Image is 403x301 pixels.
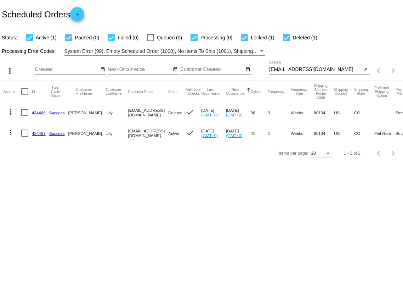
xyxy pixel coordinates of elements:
[108,67,171,72] input: Next Occurrence
[314,123,334,143] mat-cell: 80134
[173,67,178,72] mat-icon: date_range
[100,67,105,72] mat-icon: date_range
[334,102,354,123] mat-cell: US
[32,89,35,94] button: Change sorting for Id
[293,33,317,42] span: Deleted (1)
[201,113,218,117] a: (GMT+0)
[157,33,182,42] span: Queued (0)
[354,123,374,143] mat-cell: CO
[201,133,218,138] a: (GMT+0)
[386,146,400,160] button: Next page
[201,88,220,95] button: Change sorting for LastOccurrenceUtc
[186,128,194,137] mat-icon: check
[68,123,106,143] mat-cell: [PERSON_NAME]
[334,88,348,95] button: Change sorting for ShippingCountry
[354,102,374,123] mat-cell: CO
[2,7,84,21] h2: Scheduled Orders
[334,123,354,143] mat-cell: US
[128,123,168,143] mat-cell: [EMAIL_ADDRESS][DOMAIN_NAME]
[168,110,182,115] span: Deleted
[291,123,314,143] mat-cell: Weeks
[75,33,99,42] span: Paused (0)
[106,123,128,143] mat-cell: Lilly
[2,35,17,40] span: Status:
[186,108,194,116] mat-icon: check
[311,151,316,156] span: 20
[2,48,56,54] span: Processing Error Codes:
[68,102,106,123] mat-cell: [PERSON_NAME]
[226,102,251,123] mat-cell: [DATE]
[73,12,81,20] mat-icon: add
[180,67,244,72] input: Customer Created
[268,102,291,123] mat-cell: 3
[106,102,128,123] mat-cell: Lilly
[251,123,268,143] mat-cell: 41
[6,128,15,137] mat-icon: more_vert
[32,110,46,115] a: 434466
[49,110,65,115] a: Success
[6,67,14,75] mat-icon: more_vert
[363,67,368,72] mat-icon: close
[245,67,250,72] mat-icon: date_range
[251,102,268,123] mat-cell: 36
[372,146,386,160] button: Previous page
[374,123,396,143] mat-cell: Flat Rate
[128,102,168,123] mat-cell: [EMAIL_ADDRESS][DOMAIN_NAME]
[226,133,243,138] a: (GMT+0)
[268,89,284,94] button: Change sorting for Frequency
[68,88,99,95] button: Change sorting for CustomerFirstName
[311,151,331,156] mat-select: Items per page:
[251,33,274,42] span: Locked (1)
[362,66,370,73] button: Clear
[344,151,361,156] div: 1 - 2 of 2
[291,102,314,123] mat-cell: Weeks
[186,81,201,102] mat-header-cell: Validation Checks
[279,151,308,156] div: Items per page:
[269,67,362,72] input: Search
[291,88,307,95] button: Change sorting for FrequencyType
[251,89,261,94] button: Change sorting for Cycles
[35,67,99,72] input: Created
[106,88,122,95] button: Change sorting for CustomerLastName
[6,108,15,116] mat-icon: more_vert
[168,131,180,136] span: Active
[268,123,291,143] mat-cell: 2
[200,33,232,42] span: Processing (0)
[201,123,226,143] mat-cell: [DATE]
[118,33,138,42] span: Failed (0)
[314,102,334,123] mat-cell: 80134
[64,47,265,56] mat-select: Filter by Processing Error Codes
[49,86,62,98] button: Change sorting for LastProcessingCycleId
[374,86,389,98] button: Change sorting for PreferredShippingOption
[226,113,243,117] a: (GMT+0)
[226,88,244,95] button: Change sorting for NextOccurrenceUtc
[36,33,57,42] span: Active (1)
[128,89,153,94] button: Change sorting for CustomerEmail
[4,81,21,102] mat-header-cell: Actions
[354,88,368,95] button: Change sorting for ShippingState
[168,89,178,94] button: Change sorting for Status
[314,84,328,99] button: Change sorting for ShippingPostcode
[386,64,400,78] button: Next page
[372,64,386,78] button: Previous page
[49,131,65,136] a: Success
[32,131,46,136] a: 434467
[201,102,226,123] mat-cell: [DATE]
[226,123,251,143] mat-cell: [DATE]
